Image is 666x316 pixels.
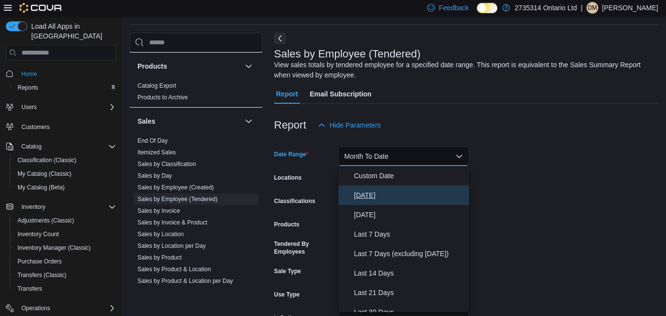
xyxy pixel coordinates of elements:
a: Sales by Product [137,254,182,261]
span: Classification (Classic) [18,156,77,164]
a: Classification (Classic) [14,154,80,166]
span: Users [18,101,116,113]
h3: Sales [137,116,156,126]
span: Feedback [439,3,469,13]
button: Products [137,61,241,71]
span: Sales by Day [137,172,172,180]
span: Operations [18,302,116,314]
span: DM [588,2,597,14]
button: Inventory Manager (Classic) [10,241,120,255]
button: Sales [243,115,255,127]
label: Products [274,221,299,228]
label: Locations [274,174,302,182]
button: Products [243,60,255,72]
button: My Catalog (Beta) [10,181,120,194]
span: Transfers [18,285,42,293]
button: Catalog [2,140,120,153]
h3: Products [137,61,167,71]
span: My Catalog (Classic) [14,168,116,180]
button: Catalog [18,141,45,152]
span: Catalog [18,141,116,152]
span: Sales by Product & Location per Day [137,277,233,285]
button: Home [2,66,120,80]
span: [DATE] [354,189,465,201]
span: Transfers (Classic) [18,271,66,279]
span: Transfers [14,283,116,295]
a: Sales by Day [137,172,172,179]
button: Inventory [18,201,49,213]
a: Transfers [14,283,46,295]
span: My Catalog (Beta) [14,182,116,193]
a: My Catalog (Beta) [14,182,69,193]
span: Inventory Manager (Classic) [18,244,91,252]
button: Hide Parameters [314,115,385,135]
span: Home [18,67,116,79]
span: My Catalog (Beta) [18,184,65,191]
a: Sales by Employee (Tendered) [137,196,217,203]
span: Transfers (Classic) [14,269,116,281]
a: Sales by Classification [137,161,196,167]
p: [PERSON_NAME] [602,2,658,14]
span: Hide Parameters [330,120,381,130]
span: End Of Day [137,137,168,145]
span: Catalog Export [137,82,176,90]
span: Sales by Invoice [137,207,180,215]
span: Purchase Orders [14,256,116,267]
button: Classification (Classic) [10,153,120,167]
a: Reports [14,82,42,93]
span: Inventory Count [14,228,116,240]
span: Operations [21,304,50,312]
a: Adjustments (Classic) [14,215,78,226]
a: Sales by Employee (Created) [137,184,214,191]
a: Sales by Invoice & Product [137,219,207,226]
p: | [581,2,583,14]
p: 2735314 Ontario Ltd [515,2,577,14]
button: Transfers [10,282,120,296]
button: My Catalog (Classic) [10,167,120,181]
span: Customers [18,121,116,133]
a: Sales by Invoice [137,207,180,214]
span: Users [21,103,37,111]
div: Sales [130,135,262,302]
div: Products [130,80,262,107]
a: Itemized Sales [137,149,176,156]
label: Sale Type [274,267,301,275]
span: Last 14 Days [354,267,465,279]
button: Customers [2,120,120,134]
h3: Sales by Employee (Tendered) [274,48,421,60]
button: Inventory Count [10,227,120,241]
label: Tendered By Employees [274,240,334,256]
span: Sales by Invoice & Product [137,219,207,226]
span: Sales by Employee (Tendered) [137,195,217,203]
span: Sales by Location per Day [137,242,206,250]
a: Inventory Count [14,228,63,240]
a: Sales by Location per Day [137,242,206,249]
a: Purchase Orders [14,256,66,267]
span: Reports [18,84,38,92]
span: Sales by Product per Day [137,289,204,297]
span: Inventory [21,203,45,211]
span: Last 21 Days [354,287,465,298]
span: Custom Date [354,170,465,182]
a: Home [18,68,41,80]
span: Reports [14,82,116,93]
div: Desiree Metcalfe [587,2,598,14]
button: Operations [18,302,54,314]
a: Inventory Manager (Classic) [14,242,95,254]
span: Inventory Manager (Classic) [14,242,116,254]
a: Sales by Location [137,231,184,238]
a: Products to Archive [137,94,188,101]
span: Email Subscription [310,84,372,104]
span: Adjustments (Classic) [18,217,74,224]
a: Customers [18,121,54,133]
a: Sales by Product & Location per Day [137,278,233,284]
a: Sales by Product & Location [137,266,211,273]
a: Catalog Export [137,82,176,89]
input: Dark Mode [477,3,497,13]
span: Adjustments (Classic) [14,215,116,226]
a: Transfers (Classic) [14,269,70,281]
span: [DATE] [354,209,465,221]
